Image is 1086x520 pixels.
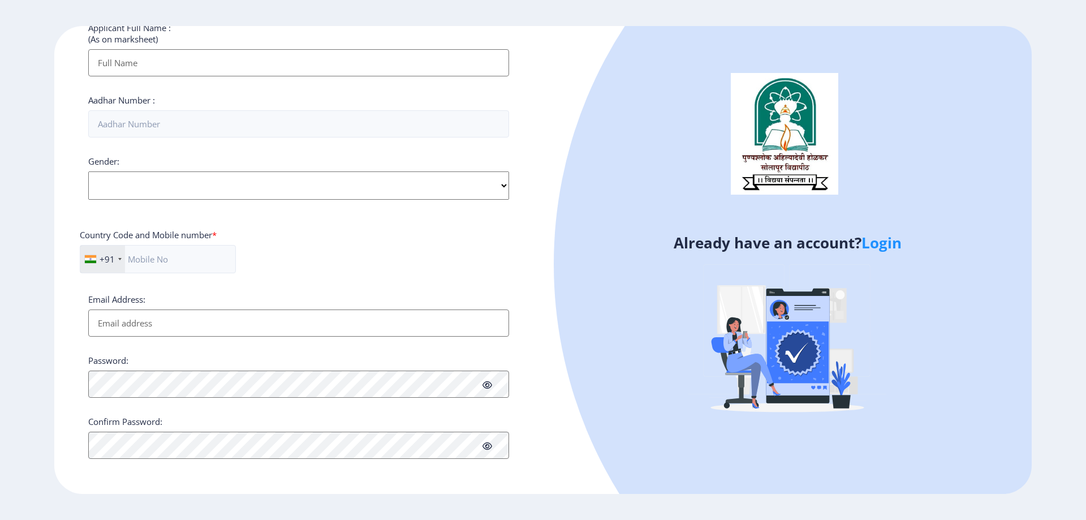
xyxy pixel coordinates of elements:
[861,233,902,253] a: Login
[88,49,509,76] input: Full Name
[100,253,115,265] div: +91
[80,245,236,273] input: Mobile No
[88,294,145,305] label: Email Address:
[88,156,119,167] label: Gender:
[88,110,509,137] input: Aadhar Number
[80,229,217,240] label: Country Code and Mobile number
[88,94,155,106] label: Aadhar Number :
[80,246,125,273] div: India (भारत): +91
[731,73,838,194] img: logo
[551,234,1023,252] h4: Already have an account?
[88,416,162,427] label: Confirm Password:
[88,355,128,366] label: Password:
[688,243,886,441] img: Verified-rafiki.svg
[88,22,171,45] label: Applicant Full Name : (As on marksheet)
[88,310,509,337] input: Email address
